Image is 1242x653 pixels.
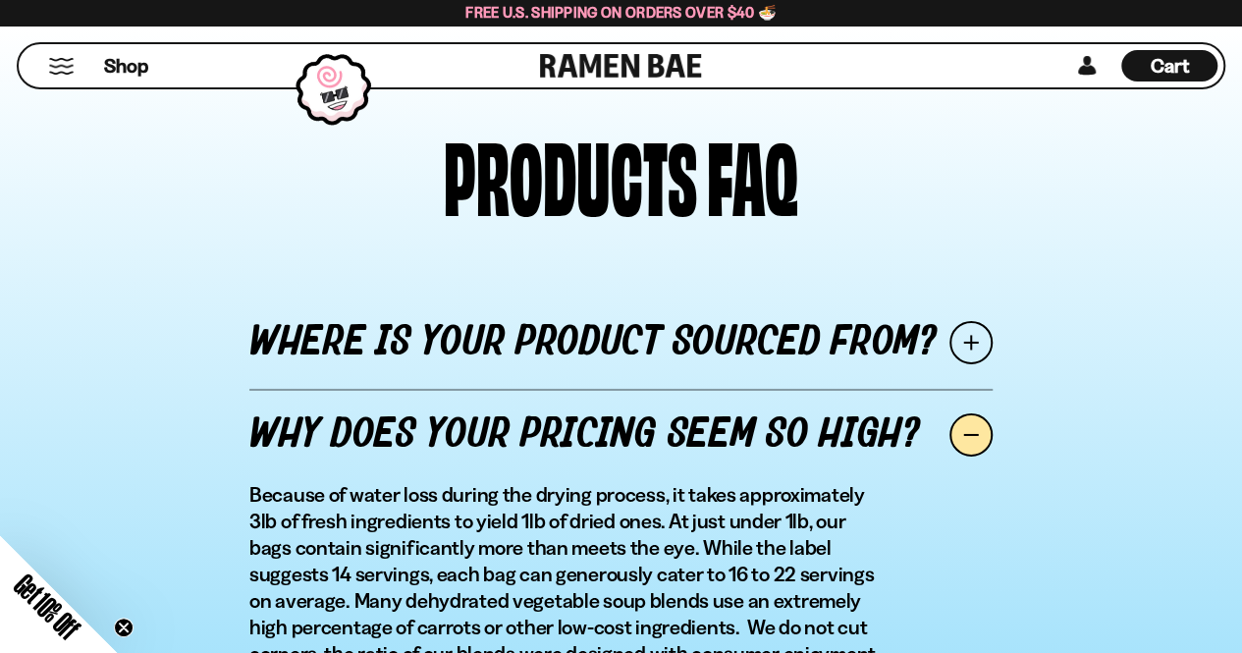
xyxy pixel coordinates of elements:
[9,568,85,644] span: Get 10% Off
[249,389,993,481] a: Why does your pricing seem so high?
[104,50,148,82] a: Shop
[48,58,75,75] button: Mobile Menu Trigger
[444,127,697,220] div: PRODUCTS
[249,297,993,389] a: Where is your product sourced from?
[114,618,134,637] button: Close teaser
[1151,54,1189,78] span: Cart
[1121,44,1217,87] div: Cart
[707,127,798,220] div: FAQ
[104,53,148,80] span: Shop
[465,3,777,22] span: Free U.S. Shipping on Orders over $40 🍜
